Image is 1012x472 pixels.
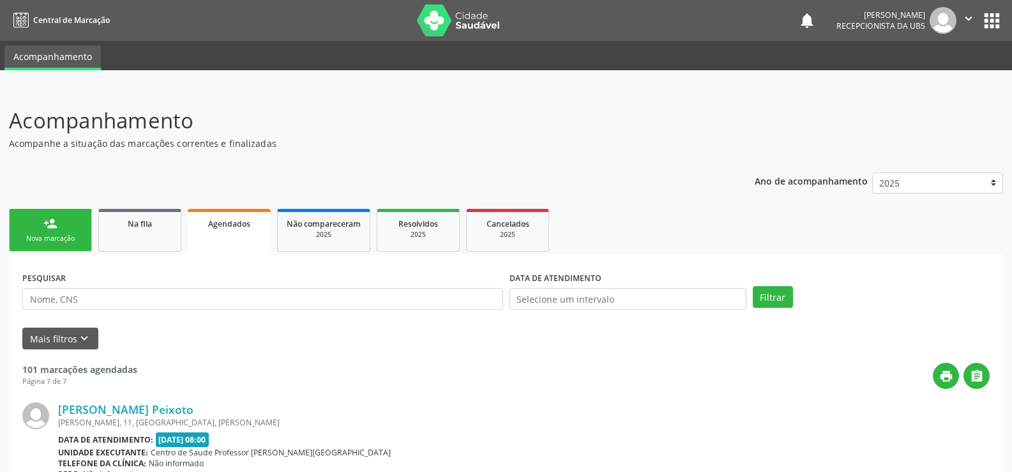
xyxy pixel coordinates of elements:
i:  [970,369,984,383]
label: DATA DE ATENDIMENTO [510,268,601,288]
span: [DATE] 08:00 [156,432,209,447]
input: Nome, CNS [22,288,503,310]
a: Central de Marcação [9,10,110,31]
button: Mais filtroskeyboard_arrow_down [22,328,98,350]
img: img [930,7,956,34]
span: Agendados [208,218,250,229]
button: Filtrar [753,286,793,308]
i: keyboard_arrow_down [77,331,91,346]
button:  [956,7,981,34]
span: Recepcionista da UBS [836,20,925,31]
div: 2025 [386,230,450,240]
a: Acompanhamento [4,45,101,70]
div: person_add [43,217,57,231]
div: Nova marcação [19,234,82,243]
p: Acompanhe a situação das marcações correntes e finalizadas [9,137,705,150]
button: notifications [798,11,816,29]
button:  [963,363,990,389]
i:  [962,11,976,26]
span: Cancelados [487,218,529,229]
button: apps [981,10,1003,32]
img: img [22,402,49,429]
button: print [933,363,959,389]
div: [PERSON_NAME] [836,10,925,20]
b: Data de atendimento: [58,434,153,445]
div: Página 7 de 7 [22,376,137,387]
a: [PERSON_NAME] Peixoto [58,402,193,416]
span: Não informado [149,458,204,469]
span: Não compareceram [287,218,361,229]
div: 2025 [476,230,540,240]
i: print [939,369,953,383]
p: Acompanhamento [9,105,705,137]
p: Ano de acompanhamento [755,172,868,188]
b: Telefone da clínica: [58,458,146,469]
label: PESQUISAR [22,268,66,288]
div: 2025 [287,230,361,240]
b: Unidade executante: [58,447,148,458]
div: [PERSON_NAME], 11, [GEOGRAPHIC_DATA], [PERSON_NAME] [58,417,798,428]
span: Centro de Saude Professor [PERSON_NAME][GEOGRAPHIC_DATA] [151,447,391,458]
span: Central de Marcação [33,15,110,26]
span: Na fila [128,218,152,229]
span: Resolvidos [398,218,438,229]
strong: 101 marcações agendadas [22,363,137,376]
input: Selecione um intervalo [510,288,746,310]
